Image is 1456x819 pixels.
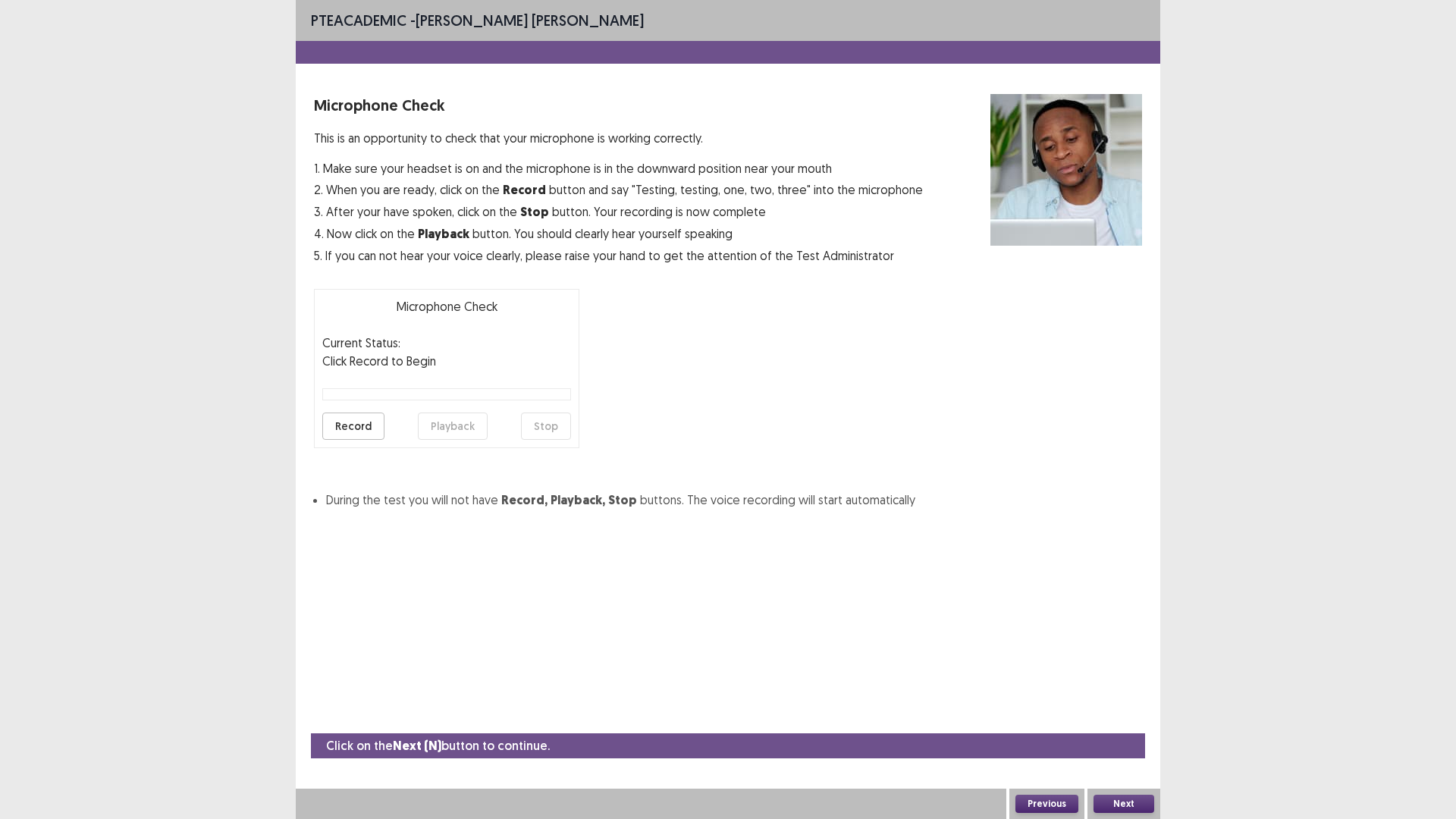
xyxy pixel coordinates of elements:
[608,492,637,508] strong: Stop
[322,297,571,315] p: Microphone Check
[314,246,923,265] p: 5. If you can not hear your voice clearly, please raise your hand to get the attention of the Tes...
[326,736,550,755] p: Click on the button to continue.
[314,202,923,221] p: 3. After your have spoken, click on the button. Your recording is now complete
[503,182,546,198] strong: Record
[314,159,923,177] p: 1. Make sure your headset is on and the microphone is in the downward position near your mouth
[322,352,571,370] p: Click Record to Begin
[520,204,549,220] strong: Stop
[314,224,923,243] p: 4. Now click on the button. You should clearly hear yourself speaking
[521,413,571,440] button: Stop
[311,9,644,32] p: - [PERSON_NAME] [PERSON_NAME]
[1094,795,1154,813] button: Next
[314,94,923,117] p: Microphone Check
[314,129,923,147] p: This is an opportunity to check that your microphone is working correctly.
[551,492,605,508] strong: Playback,
[322,413,384,440] button: Record
[1015,795,1078,813] button: Previous
[418,226,469,242] strong: Playback
[501,492,548,508] strong: Record,
[326,491,1142,510] li: During the test you will not have buttons. The voice recording will start automatically
[322,334,400,352] p: Current Status:
[311,11,406,30] span: PTE academic
[393,738,441,754] strong: Next (N)
[990,94,1142,246] img: microphone check
[314,180,923,199] p: 2. When you are ready, click on the button and say "Testing, testing, one, two, three" into the m...
[418,413,488,440] button: Playback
